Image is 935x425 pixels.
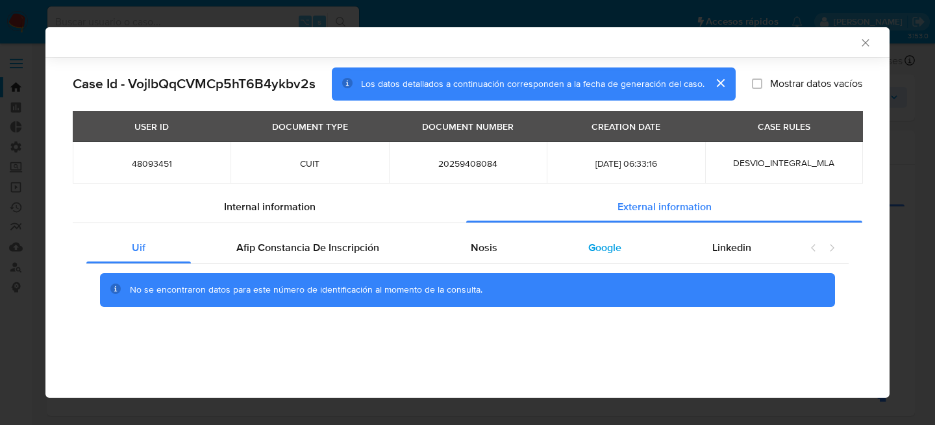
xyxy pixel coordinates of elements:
div: Detailed external info [86,232,797,263]
button: Cerrar ventana [859,36,871,48]
h2: Case Id - VojlbQqCVMCp5hT6B4ykbv2s [73,75,316,92]
div: DOCUMENT NUMBER [414,115,521,138]
span: Google [588,240,621,255]
button: cerrar [704,67,736,99]
input: Mostrar datos vacíos [752,79,762,89]
span: CUIT [246,158,373,169]
div: CREATION DATE [584,115,668,138]
span: Nosis [471,240,497,255]
span: No se encontraron datos para este número de identificación al momento de la consulta. [130,283,482,296]
span: 48093451 [88,158,215,169]
span: Internal information [224,199,316,214]
span: Linkedin [712,240,751,255]
span: Los datos detallados a continuación corresponden a la fecha de generación del caso. [361,77,704,90]
span: 20259408084 [405,158,531,169]
div: closure-recommendation-modal [45,27,890,398]
span: Afip Constancia De Inscripción [236,240,379,255]
span: DESVIO_INTEGRAL_MLA [733,156,834,169]
span: [DATE] 06:33:16 [562,158,689,169]
div: CASE RULES [750,115,818,138]
div: Detailed info [73,191,862,223]
span: Uif [132,240,145,255]
span: External information [617,199,712,214]
div: DOCUMENT TYPE [264,115,356,138]
div: USER ID [127,115,177,138]
span: Mostrar datos vacíos [770,77,862,90]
